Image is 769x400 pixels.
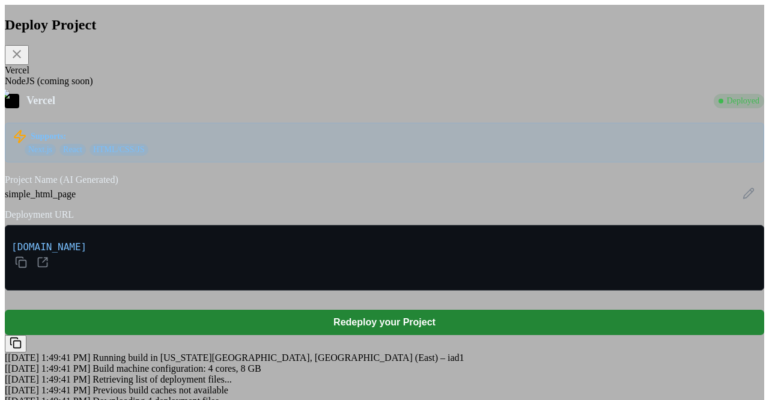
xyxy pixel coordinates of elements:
[740,185,757,203] button: Edit project name
[33,253,52,274] button: Open in new tab
[11,253,31,274] button: Copy URL
[59,144,86,156] span: React
[5,65,764,76] div: Vercel
[5,363,90,374] span: [ [DATE] 1:49:41 PM ]
[5,374,764,385] div: Retrieving list of deployment files...
[5,310,764,335] button: Redeploy your Project
[5,335,26,352] button: Copy URL
[5,352,764,363] div: Running build in [US_STATE][GEOGRAPHIC_DATA], [GEOGRAPHIC_DATA] (East) – iad1
[714,94,764,108] div: Deployed
[31,132,66,141] strong: Supports:
[11,241,758,274] p: [DOMAIN_NAME]
[5,209,764,220] label: Deployment URL
[5,17,764,33] h2: Deploy Project
[5,189,764,200] div: simple_html_page
[26,94,707,107] div: Vercel
[5,352,90,363] span: [ [DATE] 1:49:41 PM ]
[25,144,56,156] span: Next.js
[5,363,764,374] div: Build machine configuration: 4 cores, 8 GB
[5,374,90,384] span: [ [DATE] 1:49:41 PM ]
[5,174,764,185] label: Project Name (AI Generated)
[5,76,764,87] div: NodeJS (coming soon)
[5,385,764,396] div: Previous build caches not available
[90,144,148,156] span: HTML/CSS/JS
[5,385,90,395] span: [ [DATE] 1:49:41 PM ]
